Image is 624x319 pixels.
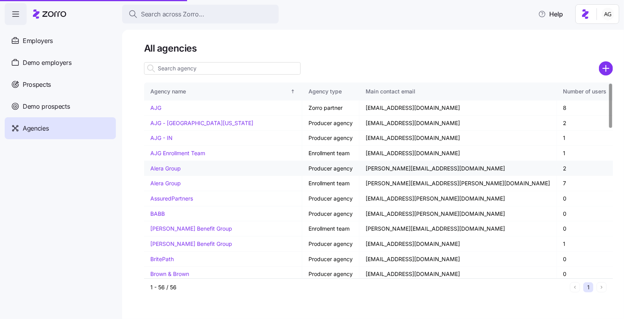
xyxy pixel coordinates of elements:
span: Help [538,9,563,19]
td: 0 [557,191,613,206]
td: 2 [557,116,613,131]
input: Search agency [144,62,301,75]
td: Producer agency [302,131,359,146]
td: 7 [557,176,613,191]
a: BritePath [150,256,174,262]
td: Enrollment team [302,146,359,161]
a: Agencies [5,117,116,139]
td: [EMAIL_ADDRESS][DOMAIN_NAME] [359,237,557,252]
div: Sorted ascending [290,89,296,94]
td: 0 [557,267,613,282]
div: 1 - 56 / 56 [150,283,567,291]
td: Producer agency [302,191,359,206]
div: Main contact email [366,87,550,96]
td: [EMAIL_ADDRESS][DOMAIN_NAME] [359,100,557,116]
td: [PERSON_NAME][EMAIL_ADDRESS][DOMAIN_NAME] [359,221,557,237]
a: Demo prospects [5,95,116,117]
span: Agencies [23,124,49,133]
td: 2 [557,161,613,176]
div: Number of users [563,87,607,96]
a: BABB [150,210,165,217]
td: [PERSON_NAME][EMAIL_ADDRESS][DOMAIN_NAME] [359,161,557,176]
svg: add icon [599,61,613,75]
td: [EMAIL_ADDRESS][DOMAIN_NAME] [359,252,557,267]
td: Producer agency [302,252,359,267]
th: Agency nameSorted ascending [144,82,302,100]
td: [EMAIL_ADDRESS][DOMAIN_NAME] [359,116,557,131]
a: Demo employers [5,52,116,73]
a: AssuredPartners [150,195,193,202]
td: 1 [557,237,613,252]
td: [PERSON_NAME][EMAIL_ADDRESS][PERSON_NAME][DOMAIN_NAME] [359,176,557,191]
a: [PERSON_NAME] Benefit Group [150,225,232,232]
button: Search across Zorro... [122,5,279,23]
td: [EMAIL_ADDRESS][DOMAIN_NAME] [359,146,557,161]
a: Alera Group [150,180,181,186]
button: 1 [583,282,593,292]
td: Producer agency [302,116,359,131]
button: Previous page [570,282,580,292]
a: AJG [150,104,161,111]
a: Alera Group [150,165,181,172]
span: Prospects [23,80,51,90]
td: [EMAIL_ADDRESS][DOMAIN_NAME] [359,131,557,146]
td: 1 [557,146,613,161]
td: 0 [557,252,613,267]
span: Employers [23,36,53,46]
td: 0 [557,206,613,222]
td: 8 [557,100,613,116]
a: AJG - [GEOGRAPHIC_DATA][US_STATE] [150,120,253,126]
td: Producer agency [302,206,359,222]
td: Enrollment team [302,221,359,237]
div: Agency type [308,87,353,96]
span: Search across Zorro... [141,9,204,19]
td: 0 [557,221,613,237]
td: [EMAIL_ADDRESS][PERSON_NAME][DOMAIN_NAME] [359,191,557,206]
button: Help [532,6,569,22]
a: [PERSON_NAME] Benefit Group [150,240,232,247]
h1: All agencies [144,42,613,54]
img: 5fc55c57e0610270ad857448bea2f2d5 [602,8,614,20]
a: AJG - IN [150,134,173,141]
a: Employers [5,30,116,52]
td: Producer agency [302,267,359,282]
span: Demo employers [23,58,72,68]
a: Prospects [5,73,116,95]
div: Agency name [150,87,289,96]
a: Brown & Brown [150,271,189,277]
td: Enrollment team [302,176,359,191]
td: Producer agency [302,161,359,176]
td: Zorro partner [302,100,359,116]
button: Next page [597,282,607,292]
td: [EMAIL_ADDRESS][DOMAIN_NAME] [359,267,557,282]
td: Producer agency [302,237,359,252]
td: [EMAIL_ADDRESS][PERSON_NAME][DOMAIN_NAME] [359,206,557,222]
a: AJG Enrollment Team [150,150,205,156]
span: Demo prospects [23,102,70,111]
td: 1 [557,131,613,146]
